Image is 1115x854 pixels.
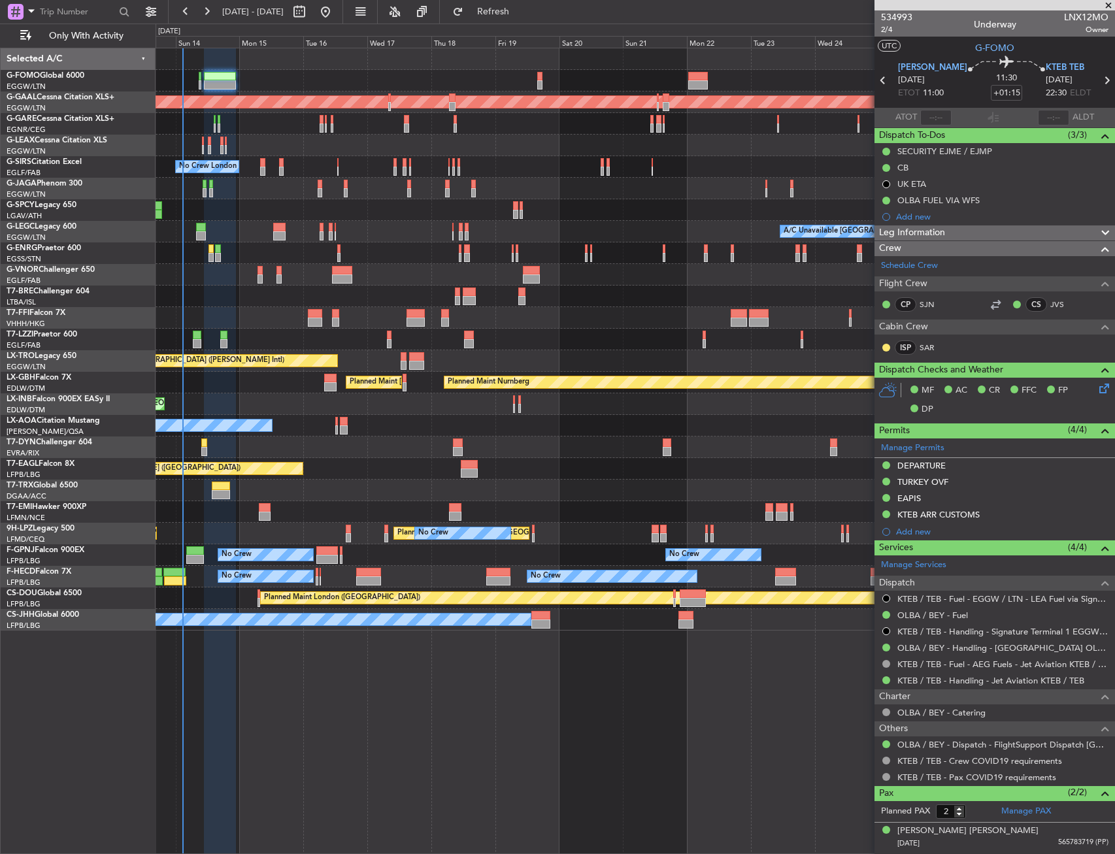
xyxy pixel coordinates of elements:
[879,689,910,704] span: Charter
[920,342,949,353] a: SAR
[7,115,37,123] span: G-GARE
[879,576,915,591] span: Dispatch
[920,110,952,125] input: --:--
[881,559,946,572] a: Manage Services
[179,157,318,176] div: No Crew London ([GEOGRAPHIC_DATA])
[7,125,46,135] a: EGNR/CEG
[1068,423,1087,436] span: (4/4)
[7,158,31,166] span: G-SIRS
[897,755,1062,766] a: KTEB / TEB - Crew COVID19 requirements
[7,189,46,199] a: EGGW/LTN
[879,363,1003,378] span: Dispatch Checks and Weather
[7,82,46,91] a: EGGW/LTN
[996,72,1017,85] span: 11:30
[881,10,912,24] span: 534993
[7,93,37,101] span: G-GAAL
[397,523,582,543] div: Planned [GEOGRAPHIC_DATA] ([GEOGRAPHIC_DATA])
[7,72,40,80] span: G-FOMO
[1068,128,1087,142] span: (3/3)
[7,621,41,631] a: LFPB/LBG
[34,31,138,41] span: Only With Activity
[7,158,82,166] a: G-SIRSCitation Excel
[7,137,35,144] span: G-LEAX
[7,309,65,317] a: T7-FFIFalcon 7X
[7,352,76,360] a: LX-TROLegacy 650
[897,707,986,718] a: OLBA / BEY - Catering
[7,503,32,511] span: T7-EMI
[897,610,968,621] a: OLBA / BEY - Fuel
[897,739,1108,750] a: OLBA / BEY - Dispatch - FlightSupport Dispatch [GEOGRAPHIC_DATA]
[895,340,916,355] div: ISP
[7,611,35,619] span: CS-JHH
[7,438,92,446] a: T7-DYNChallenger 604
[7,266,39,274] span: G-VNOR
[784,222,996,241] div: A/C Unavailable [GEOGRAPHIC_DATA] ([GEOGRAPHIC_DATA])
[879,320,928,335] span: Cabin Crew
[897,772,1056,783] a: KTEB / TEB - Pax COVID19 requirements
[264,588,420,608] div: Planned Maint London ([GEOGRAPHIC_DATA])
[897,509,980,520] div: KTEB ARR CUSTOMS
[7,525,75,533] a: 9H-LPZLegacy 500
[879,128,945,143] span: Dispatch To-Dos
[7,491,46,501] a: DGAA/ACC
[923,87,944,100] span: 11:00
[922,403,933,416] span: DP
[7,568,71,576] a: F-HECDFalcon 7X
[7,254,41,264] a: EGSS/STN
[559,36,624,48] div: Sat 20
[531,567,561,586] div: No Crew
[1025,297,1047,312] div: CS
[7,340,41,350] a: EGLF/FAB
[7,556,41,566] a: LFPB/LBG
[7,503,86,511] a: T7-EMIHawker 900XP
[881,805,930,818] label: Planned PAX
[7,352,35,360] span: LX-TRO
[303,36,367,48] div: Tue 16
[7,180,37,188] span: G-JAGA
[418,523,448,543] div: No Crew
[881,24,912,35] span: 2/4
[1064,24,1108,35] span: Owner
[176,36,240,48] div: Sun 14
[7,417,37,425] span: LX-AOA
[7,589,37,597] span: CS-DOU
[920,299,949,310] a: SJN
[669,545,699,565] div: No Crew
[751,36,815,48] div: Tue 23
[7,146,46,156] a: EGGW/LTN
[1046,87,1067,100] span: 22:30
[7,384,45,393] a: EDLW/DTM
[922,384,934,397] span: MF
[158,26,180,37] div: [DATE]
[7,578,41,587] a: LFPB/LBG
[7,287,90,295] a: T7-BREChallenger 604
[7,438,36,446] span: T7-DYN
[7,568,35,576] span: F-HECD
[1022,384,1037,397] span: FFC
[896,211,1108,222] div: Add new
[7,72,84,80] a: G-FOMOGlobal 6000
[7,546,84,554] a: F-GPNJFalcon 900EX
[7,180,82,188] a: G-JAGAPhenom 300
[687,36,751,48] div: Mon 22
[7,266,95,274] a: G-VNORChallenger 650
[7,374,35,382] span: LX-GBH
[1064,10,1108,24] span: LNX12MO
[7,331,33,338] span: T7-LZZI
[1058,837,1108,848] span: 565783719 (PP)
[7,405,45,415] a: EDLW/DTM
[897,493,921,504] div: EAPIS
[897,146,992,157] div: SECURITY EJME / EJMP
[7,103,46,113] a: EGGW/LTN
[898,61,967,74] span: [PERSON_NAME]
[7,211,42,221] a: LGAV/ATH
[7,611,79,619] a: CS-JHHGlobal 6000
[1068,785,1087,799] span: (2/2)
[1046,74,1073,87] span: [DATE]
[14,25,142,46] button: Only With Activity
[7,417,100,425] a: LX-AOACitation Mustang
[879,786,893,801] span: Pax
[879,276,927,291] span: Flight Crew
[1046,61,1084,74] span: KTEB TEB
[897,626,1108,637] a: KTEB / TEB - Handling - Signature Terminal 1 EGGW / LTN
